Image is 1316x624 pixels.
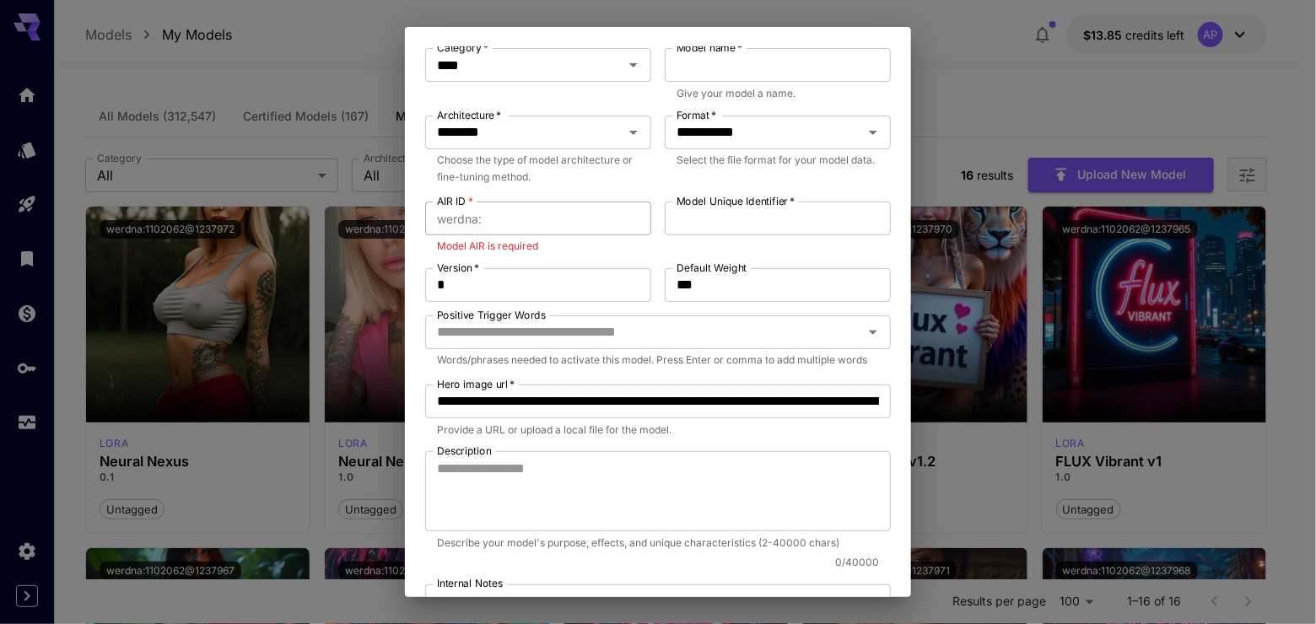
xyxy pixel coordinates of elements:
label: Version [437,261,479,275]
button: Open [861,121,885,144]
label: AIR ID [437,194,473,208]
span: werdna : [437,209,482,229]
label: Default Weight [677,261,747,275]
label: Category [437,40,488,55]
p: Describe your model's purpose, effects, and unique characteristics (2-40000 chars) [437,535,879,551]
p: Words/phrases needed to activate this model. Press Enter or comma to add multiple words [437,352,879,368]
p: Select the file format for your model data. [677,152,879,169]
p: 0 / 40000 [425,554,879,571]
p: Choose the type of model architecture or fine-tuning method. [437,152,639,186]
label: Format [677,108,716,122]
p: Provide a URL or upload a local file for the model. [437,422,879,438]
label: Description [437,444,492,458]
label: Hero image url [437,377,515,391]
button: Open [861,320,885,344]
label: Model name [677,40,742,55]
p: Give your model a name. [677,85,879,102]
p: Model AIR is required [437,238,639,255]
button: Open [622,53,645,77]
label: Model Unique Identifier [677,194,795,208]
label: Internal Notes [437,577,503,591]
label: Architecture [437,108,502,122]
button: Open [622,121,645,144]
label: Positive Trigger Words [437,308,546,322]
